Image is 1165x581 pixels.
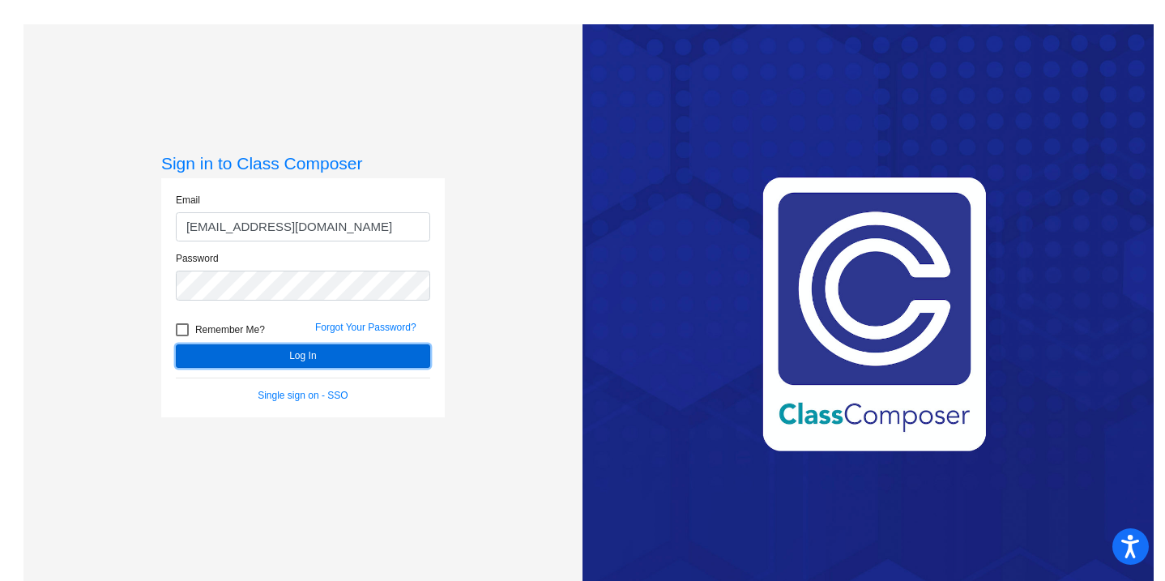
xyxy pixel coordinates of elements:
span: Remember Me? [195,320,265,340]
label: Email [176,193,200,207]
label: Password [176,251,219,266]
a: Single sign on - SSO [258,390,348,401]
button: Log In [176,344,430,368]
a: Forgot Your Password? [315,322,416,333]
h3: Sign in to Class Composer [161,153,445,173]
